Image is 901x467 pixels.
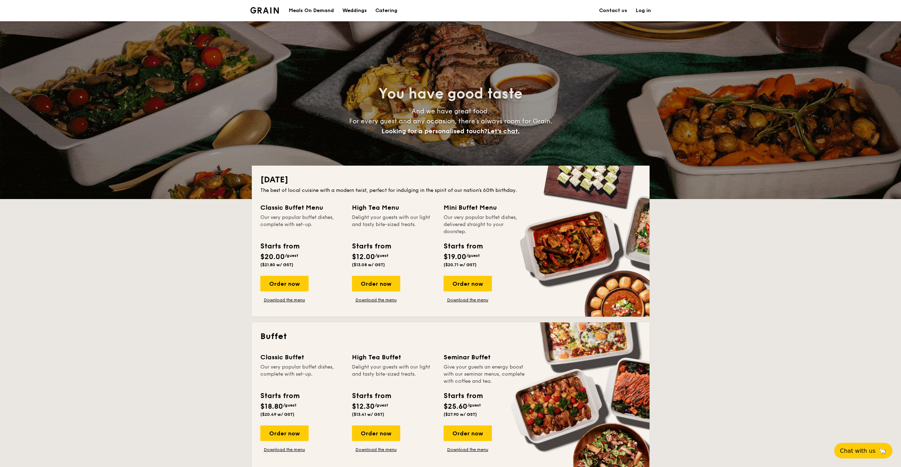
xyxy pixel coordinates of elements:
[444,412,477,417] span: ($27.90 w/ GST)
[260,447,309,452] a: Download the menu
[260,241,299,252] div: Starts from
[260,203,343,213] div: Classic Buffet Menu
[878,447,887,455] span: 🦙
[260,253,285,261] span: $20.00
[352,241,391,252] div: Starts from
[260,391,299,401] div: Starts from
[260,364,343,385] div: Our very popular buffet dishes, complete with set-up.
[352,352,435,362] div: High Tea Buffet
[444,241,482,252] div: Starts from
[260,262,293,267] span: ($21.80 w/ GST)
[352,297,400,303] a: Download the menu
[444,402,467,411] span: $25.60
[444,253,466,261] span: $19.00
[487,127,520,135] span: Let's chat.
[352,214,435,235] div: Delight your guests with our light and tasty bite-sized treats.
[834,443,892,458] button: Chat with us🦙
[260,402,283,411] span: $18.80
[444,447,492,452] a: Download the menu
[250,7,279,14] img: Grain
[840,447,875,454] span: Chat with us
[260,425,309,441] div: Order now
[444,425,492,441] div: Order now
[444,203,527,213] div: Mini Buffet Menu
[352,203,435,213] div: High Tea Menu
[260,174,641,186] h2: [DATE]
[352,412,384,417] span: ($13.41 w/ GST)
[444,297,492,303] a: Download the menu
[467,403,481,408] span: /guest
[444,391,482,401] div: Starts from
[352,253,375,261] span: $12.00
[352,402,375,411] span: $12.30
[260,214,343,235] div: Our very popular buffet dishes, complete with set-up.
[285,253,298,258] span: /guest
[250,7,279,14] a: Logotype
[444,276,492,291] div: Order now
[375,403,388,408] span: /guest
[352,364,435,385] div: Delight your guests with our light and tasty bite-sized treats.
[375,253,389,258] span: /guest
[444,352,527,362] div: Seminar Buffet
[444,262,477,267] span: ($20.71 w/ GST)
[260,331,641,342] h2: Buffet
[352,276,400,291] div: Order now
[260,276,309,291] div: Order now
[466,253,480,258] span: /guest
[283,403,297,408] span: /guest
[260,352,343,362] div: Classic Buffet
[260,412,294,417] span: ($20.49 w/ GST)
[352,425,400,441] div: Order now
[444,364,527,385] div: Give your guests an energy boost with our seminar menus, complete with coffee and tea.
[260,297,309,303] a: Download the menu
[352,262,385,267] span: ($13.08 w/ GST)
[444,214,527,235] div: Our very popular buffet dishes, delivered straight to your doorstep.
[260,187,641,194] div: The best of local cuisine with a modern twist, perfect for indulging in the spirit of our nation’...
[352,447,400,452] a: Download the menu
[352,391,391,401] div: Starts from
